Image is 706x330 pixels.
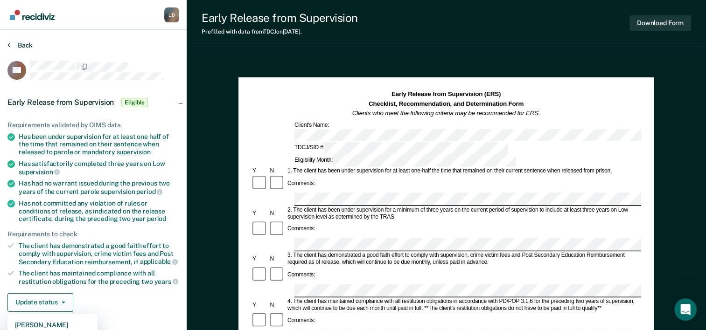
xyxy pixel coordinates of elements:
[251,302,268,309] div: Y
[251,255,268,262] div: Y
[147,215,166,222] span: period
[19,160,179,176] div: Has satisfactorily completed three years on Low
[674,298,697,321] iframe: Intercom live chat
[286,226,316,233] div: Comments:
[251,210,268,217] div: Y
[286,298,641,312] div: 4. The client has maintained compliance with all restitution obligations in accordance with PD/PO...
[251,168,268,175] div: Y
[19,168,60,176] span: supervision
[269,210,286,217] div: N
[286,271,316,278] div: Comments:
[7,121,179,129] div: Requirements validated by OIMS data
[7,41,33,49] button: Back
[154,278,178,285] span: years
[19,179,179,195] div: Has had no warrant issued during the previous two years of the current parole supervision
[286,252,641,266] div: 3. The client has demonstrated a good faith effort to comply with supervision, crime victim fees ...
[121,98,148,107] span: Eligible
[19,133,179,156] div: Has been under supervision for at least one half of the time that remained on their sentence when...
[7,230,179,238] div: Requirements to check
[286,317,316,324] div: Comments:
[286,168,641,175] div: 1. The client has been under supervision for at least one-half the time that remained on their cu...
[136,188,162,195] span: period
[164,7,179,22] div: L D
[7,293,73,312] button: Update status
[293,142,509,155] div: TDCJ/SID #:
[269,168,286,175] div: N
[19,269,179,285] div: The client has maintained compliance with all restitution obligations for the preceding two
[269,255,286,262] div: N
[10,10,55,20] img: Recidiviz
[202,28,358,35] div: Prefilled with data from TDCJ on [DATE] .
[269,302,286,309] div: N
[293,154,517,167] div: Eligibility Month:
[286,206,641,220] div: 2. The client has been under supervision for a minimum of three years on the current period of su...
[164,7,179,22] button: Profile dropdown button
[352,110,540,117] em: Clients who meet the following criteria may be recommended for ERS.
[140,258,178,265] span: applicable
[117,148,151,156] span: supervision
[391,91,501,98] strong: Early Release from Supervision (ERS)
[202,11,358,25] div: Early Release from Supervision
[629,15,691,31] button: Download Form
[7,98,114,107] span: Early Release from Supervision
[19,242,179,266] div: The client has demonstrated a good faith effort to comply with supervision, crime victim fees and...
[369,100,524,107] strong: Checklist, Recommendation, and Determination Form
[19,199,179,223] div: Has not committed any violation of rules or conditions of release, as indicated on the release ce...
[286,180,316,187] div: Comments:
